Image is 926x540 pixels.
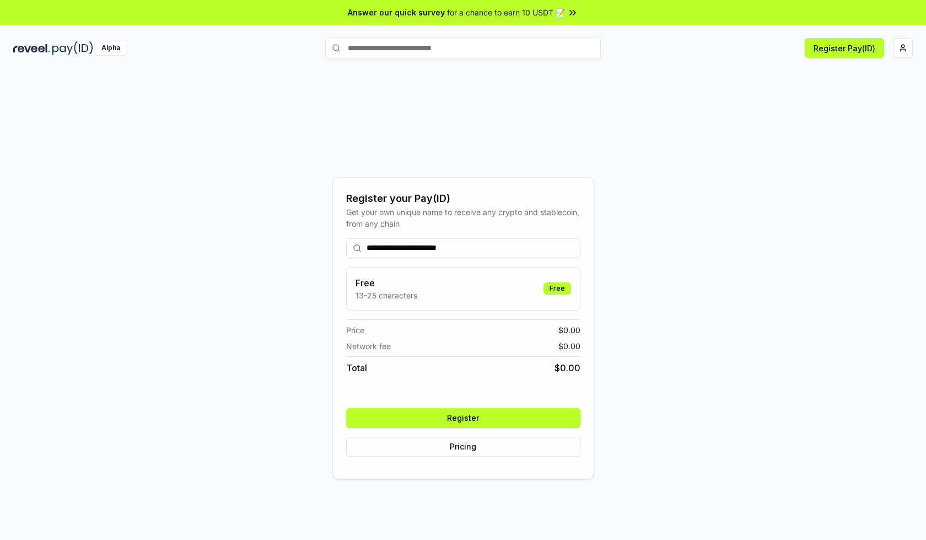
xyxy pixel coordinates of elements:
span: Network fee [346,340,391,352]
img: pay_id [52,41,93,55]
div: Register your Pay(ID) [346,191,580,206]
button: Register Pay(ID) [805,38,884,58]
span: for a chance to earn 10 USDT 📝 [447,7,565,18]
h3: Free [356,276,417,290]
div: Free [543,282,571,295]
button: Pricing [346,437,580,457]
span: $ 0.00 [554,361,580,375]
span: $ 0.00 [558,340,580,352]
span: $ 0.00 [558,324,580,336]
img: reveel_dark [13,41,50,55]
span: Price [346,324,364,336]
div: Get your own unique name to receive any crypto and stablecoin, from any chain [346,206,580,229]
p: 13-25 characters [356,290,417,301]
span: Answer our quick survey [348,7,445,18]
span: Total [346,361,367,375]
button: Register [346,408,580,428]
div: Alpha [95,41,126,55]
